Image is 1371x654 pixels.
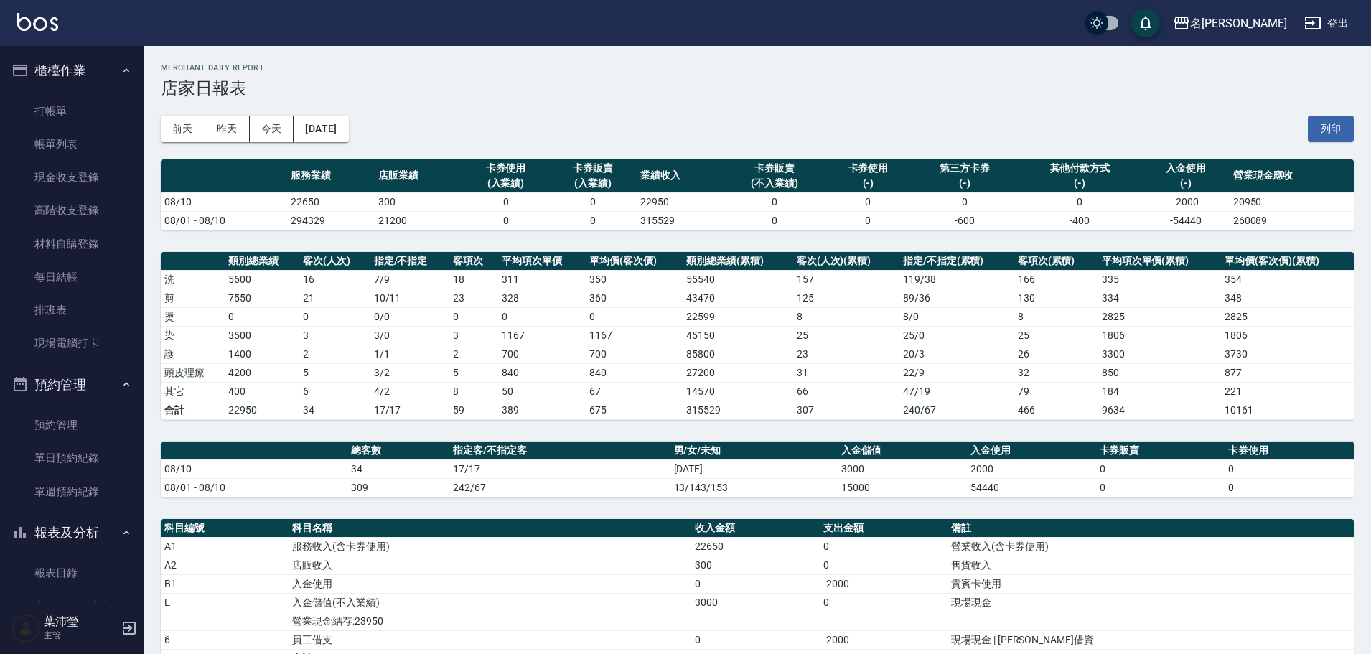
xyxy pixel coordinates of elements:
[289,612,691,630] td: 營業現金結存:23950
[724,192,825,211] td: 0
[161,159,1354,230] table: a dense table
[299,345,370,363] td: 2
[820,630,947,649] td: -2000
[44,615,117,629] h5: 葉沛瑩
[498,270,586,289] td: 311
[347,478,449,497] td: 309
[449,382,498,401] td: 8
[793,252,899,271] th: 客次(人次)(累積)
[449,326,498,345] td: 3
[449,459,670,478] td: 17/17
[670,442,838,460] th: 男/女/未知
[289,556,691,574] td: 店販收入
[161,211,287,230] td: 08/01 - 08/10
[899,270,1014,289] td: 119 / 38
[6,294,138,327] a: 排班表
[370,252,450,271] th: 指定/不指定
[820,574,947,593] td: -2000
[728,176,821,191] div: (不入業績)
[820,519,947,538] th: 支出金額
[370,270,450,289] td: 7 / 9
[1225,478,1354,497] td: 0
[912,211,1017,230] td: -600
[6,52,138,89] button: 櫃檯作業
[1190,14,1287,32] div: 名[PERSON_NAME]
[449,442,670,460] th: 指定客/不指定客
[1221,270,1354,289] td: 354
[549,192,637,211] td: 0
[161,363,225,382] td: 頭皮理療
[915,161,1014,176] div: 第三方卡券
[225,270,299,289] td: 5600
[820,537,947,556] td: 0
[161,478,347,497] td: 08/01 - 08/10
[250,116,294,142] button: 今天
[683,326,792,345] td: 45150
[1014,289,1098,307] td: 130
[793,382,899,401] td: 66
[225,401,299,419] td: 22950
[161,630,289,649] td: 6
[161,382,225,401] td: 其它
[225,307,299,326] td: 0
[449,289,498,307] td: 23
[375,211,462,230] td: 21200
[449,345,498,363] td: 2
[586,345,683,363] td: 700
[289,519,691,538] th: 科目名稱
[347,459,449,478] td: 34
[691,556,819,574] td: 300
[1308,116,1354,142] button: 列印
[161,401,225,419] td: 合計
[912,192,1017,211] td: 0
[1221,289,1354,307] td: 348
[899,252,1014,271] th: 指定/不指定(累積)
[1230,192,1354,211] td: 20950
[1098,307,1222,326] td: 2825
[161,345,225,363] td: 護
[161,556,289,574] td: A2
[498,401,586,419] td: 389
[967,459,1096,478] td: 2000
[586,289,683,307] td: 360
[370,363,450,382] td: 3 / 2
[294,116,348,142] button: [DATE]
[161,519,289,538] th: 科目編號
[1221,401,1354,419] td: 10161
[287,159,375,193] th: 服務業績
[683,307,792,326] td: 22599
[683,382,792,401] td: 14570
[6,327,138,360] a: 現場電腦打卡
[11,614,40,643] img: Person
[637,211,724,230] td: 315529
[498,326,586,345] td: 1167
[683,363,792,382] td: 27200
[17,13,58,31] img: Logo
[1014,401,1098,419] td: 466
[6,514,138,551] button: 報表及分析
[498,345,586,363] td: 700
[299,289,370,307] td: 21
[793,345,899,363] td: 23
[691,630,819,649] td: 0
[299,326,370,345] td: 3
[1230,159,1354,193] th: 營業現金應收
[6,475,138,508] a: 單週預約紀錄
[6,194,138,227] a: 高階收支登錄
[793,326,899,345] td: 25
[225,326,299,345] td: 3500
[1131,9,1160,37] button: save
[838,478,967,497] td: 15000
[549,211,637,230] td: 0
[1098,382,1222,401] td: 184
[724,211,825,230] td: 0
[6,442,138,475] a: 單日預約紀錄
[161,442,1354,497] table: a dense table
[793,307,899,326] td: 8
[670,459,838,478] td: [DATE]
[1221,326,1354,345] td: 1806
[161,270,225,289] td: 洗
[1225,442,1354,460] th: 卡券使用
[498,382,586,401] td: 50
[6,556,138,589] a: 報表目錄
